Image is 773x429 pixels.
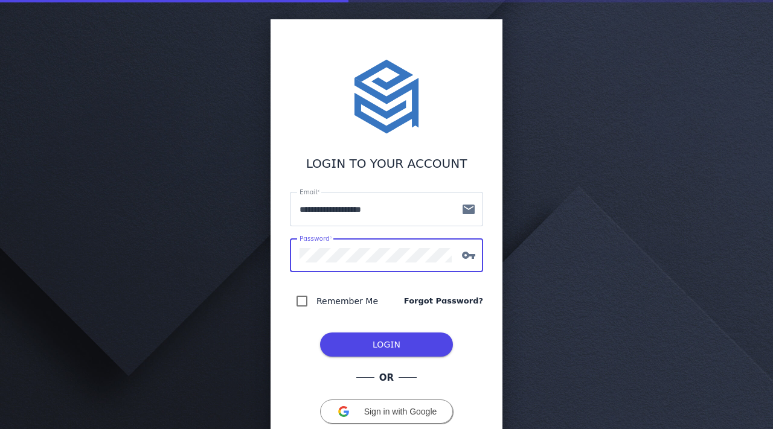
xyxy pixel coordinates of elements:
[364,407,437,416] span: Sign in with Google
[374,371,399,385] span: OR
[314,294,378,308] label: Remember Me
[348,58,425,135] img: stacktome.svg
[320,332,453,357] button: LOG IN
[300,188,317,195] mat-label: Email
[373,340,400,349] span: LOGIN
[290,154,483,173] div: LOGIN TO YOUR ACCOUNT
[320,399,453,424] button: Sign in with Google
[454,202,483,217] mat-icon: mail
[300,235,330,242] mat-label: Password
[404,295,483,307] a: Forgot Password?
[454,248,483,262] mat-icon: vpn_key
